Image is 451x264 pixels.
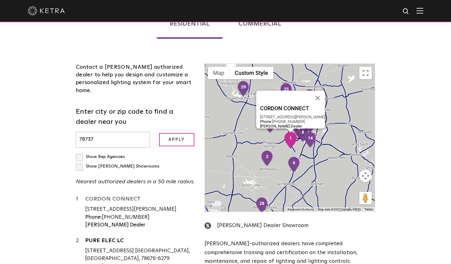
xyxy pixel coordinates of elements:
[205,222,211,229] img: showroom_icon.png
[85,213,195,221] div: [PHONE_NUMBER]
[76,195,85,229] div: 1
[260,105,325,113] a: CORDON CONNECT
[359,192,372,204] button: Drag Pegman onto the map to open Street View
[85,247,195,263] div: [STREET_ADDRESS] [GEOGRAPHIC_DATA], [GEOGRAPHIC_DATA], 78676-6279
[288,156,300,173] div: 6
[364,208,373,211] a: Terms (opens in new tab)
[85,238,195,246] a: PURE ELEC LC
[359,170,372,182] button: Map camera controls
[28,6,65,15] img: ketra-logo-2019-white
[208,67,230,79] button: Show street map
[76,155,125,159] label: Show Rep Agencies
[359,67,372,79] button: Toggle fullscreen view
[288,207,314,212] button: Keyboard shortcuts
[284,132,297,148] div: 1
[260,119,272,124] strong: Phone:
[295,121,308,138] div: 10
[76,63,195,95] div: Contact a [PERSON_NAME] authorized dealer to help you design and customize a personalized lightin...
[76,164,159,169] label: Show [PERSON_NAME] Showrooms
[225,9,295,39] a: Commercial
[156,9,223,39] a: Residential
[76,177,195,186] p: Nearest authorized dealers in a 50 mile radius.
[76,132,150,148] input: Enter city or zip code
[260,124,302,128] strong: [PERSON_NAME] Dealer
[318,208,361,211] span: Map data ©2025 Google, INEGI
[280,83,293,100] div: 25
[230,67,273,79] button: Custom Style
[260,115,325,119] div: [STREET_ADDRESS][PERSON_NAME]
[85,222,145,228] strong: [PERSON_NAME] Dealer
[85,215,102,220] strong: Phone:
[85,196,195,204] a: CORDON CONNECT
[261,150,274,167] div: 2
[260,119,325,124] div: [PHONE_NUMBER]
[159,133,194,146] input: Apply
[237,81,250,97] div: 29
[206,204,227,212] a: Open this area in Google Maps (opens a new window)
[76,107,195,127] label: Enter city or zip code to find a dealer near you
[402,8,410,15] img: search icon
[255,197,268,214] div: 28
[206,204,227,212] img: Google
[310,91,325,105] button: Close
[416,8,423,14] img: Hamburger%20Nav.svg
[205,221,375,230] div: [PERSON_NAME] Dealer Showroom
[303,89,316,106] div: 27
[304,132,317,148] div: 14
[85,205,195,213] div: [STREET_ADDRESS][PERSON_NAME]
